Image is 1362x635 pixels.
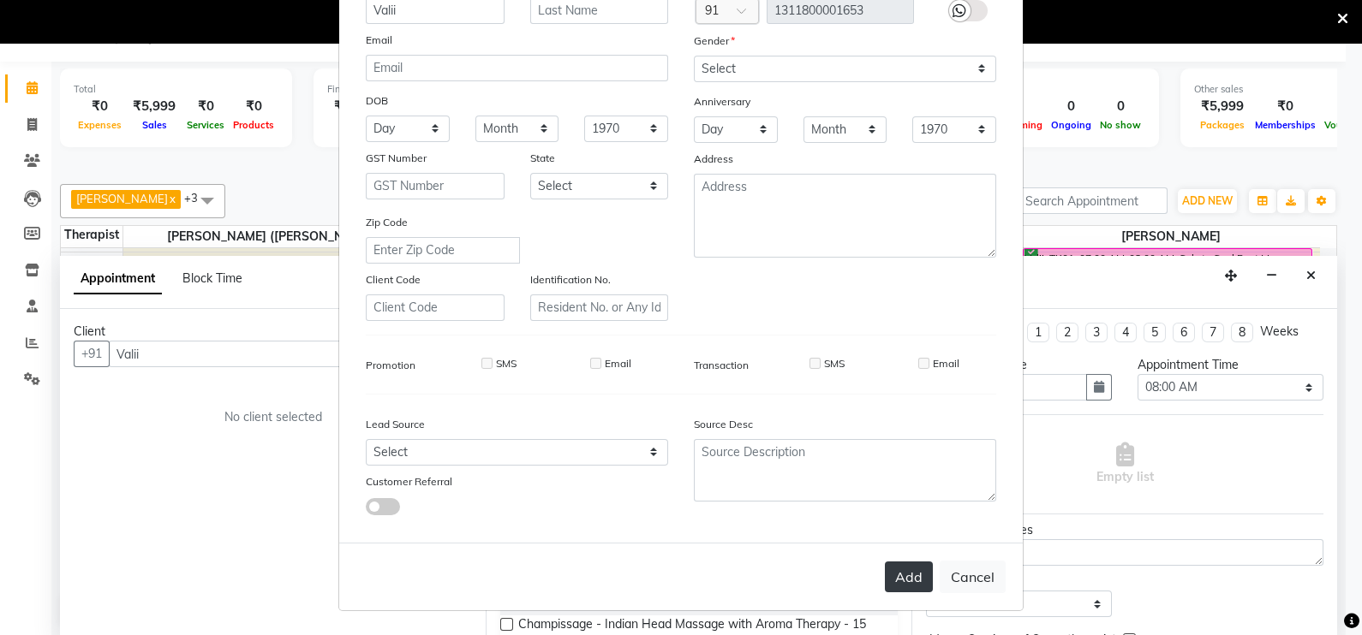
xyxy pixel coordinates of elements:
button: Cancel [940,561,1006,593]
input: Enter Zip Code [366,237,520,264]
label: Email [366,33,392,48]
label: Email [933,356,959,371]
label: Lead Source [366,417,425,432]
label: Source Desc [694,417,753,432]
button: Add [885,561,933,592]
label: Gender [694,33,735,49]
input: GST Number [366,173,505,199]
input: Resident No. or Any Id [530,294,669,321]
input: Client Code [366,294,505,321]
label: Address [694,151,733,167]
label: Anniversary [694,94,750,110]
label: State [530,151,555,166]
label: Identification No. [530,272,611,288]
label: SMS [496,356,517,371]
label: Email [605,356,631,371]
input: Email [366,55,668,81]
label: Customer Referral [366,474,452,490]
label: SMS [824,356,845,371]
label: Promotion [366,358,415,373]
label: DOB [366,93,388,109]
label: GST Number [366,151,427,166]
label: Transaction [694,358,749,373]
label: Zip Code [366,215,408,230]
label: Client Code [366,272,421,288]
